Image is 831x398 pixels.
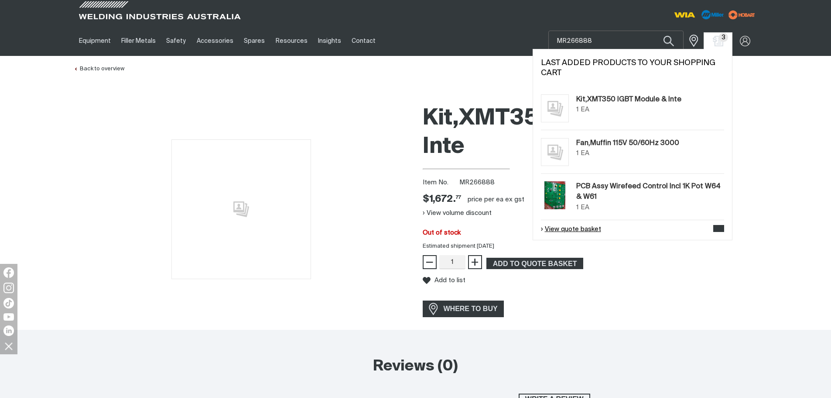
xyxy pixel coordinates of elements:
[581,105,589,115] div: EA
[541,225,601,235] a: View quote basket
[313,26,346,56] a: Insights
[471,255,479,270] span: +
[468,195,503,204] div: price per EA
[423,104,758,161] h1: Kit,XMT350 IGBT Module & Inte
[423,229,461,236] span: Out of stock
[549,31,683,51] input: Product name or item number...
[654,31,684,51] button: Search products
[116,26,161,56] a: Filler Metals
[719,33,728,42] span: 3
[486,258,583,269] button: Add Kit,XMT350 IGBT Module & Inte to the shopping cart
[541,138,569,166] img: No image for this product
[438,302,503,316] span: WHERE TO BUY
[74,26,587,56] nav: Main
[541,58,724,78] h2: Last added products to your shopping cart
[487,258,582,269] span: ADD TO QUOTE BASKET
[544,181,565,209] img: PCB Assy Wirefeed Control Incl 1K Pot W64 & W61
[576,94,681,105] a: Kit,XMT350 IGBT Module & Inte
[711,36,725,46] a: Shopping cart (3 product(s))
[423,193,461,206] div: Price
[434,277,465,284] span: Add to list
[239,26,270,56] a: Spares
[1,339,16,353] img: hide socials
[3,283,14,293] img: Instagram
[171,139,311,279] img: No image for this product
[459,179,495,186] span: MR266888
[416,242,765,251] div: Estimated shipment [DATE]
[423,193,461,206] span: $1,672.
[726,8,758,21] img: miller
[576,106,579,113] span: 1
[192,26,239,56] a: Accessories
[423,206,492,220] button: View volume discount
[576,150,579,156] span: 1
[423,178,458,188] span: Item No.
[161,26,191,56] a: Safety
[241,357,590,376] h2: Reviews (0)
[541,94,569,122] img: No image for this product
[581,203,589,213] div: EA
[423,277,465,284] button: Add to list
[74,66,124,72] a: Back to overview
[3,313,14,321] img: YouTube
[505,195,524,204] div: ex gst
[346,26,381,56] a: Contact
[423,301,504,317] a: WHERE TO BUY
[576,138,679,149] a: Fan,Muffin 115V 50/60Hz 3000
[581,149,589,159] div: EA
[3,298,14,308] img: TikTok
[3,325,14,336] img: LinkedIn
[74,26,116,56] a: Equipment
[576,181,724,203] a: PCB Assy Wirefeed Control Incl 1K Pot W64 & W61
[270,26,312,56] a: Resources
[425,255,434,270] span: −
[576,204,579,211] span: 1
[3,267,14,278] img: Facebook
[456,195,461,200] sup: 77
